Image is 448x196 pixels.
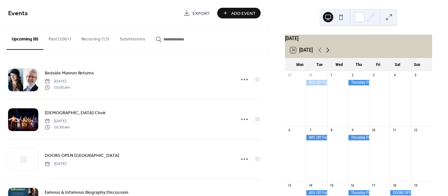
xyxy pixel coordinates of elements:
[350,183,355,188] div: 16
[329,58,349,71] div: Wed
[45,152,119,159] span: DOORS OPEN [GEOGRAPHIC_DATA]
[45,84,70,90] span: 10:00 am
[368,58,388,71] div: Fri
[290,58,310,71] div: Mon
[348,135,369,140] div: Thursday Pizza & Pints at The Exchange
[45,109,106,116] a: [DEMOGRAPHIC_DATA] Choir
[287,183,292,188] div: 13
[45,110,106,116] span: [DEMOGRAPHIC_DATA] Choir
[231,10,256,17] span: Add Event
[287,73,292,78] div: 29
[329,128,334,133] div: 8
[349,58,368,71] div: Thu
[413,128,418,133] div: 12
[390,190,411,196] div: DOORS OPEN NIAGARA-ON-THE-LAKE
[306,80,327,85] div: 40% Off Food for LOCALS every Tuesday at The Exchange
[76,26,114,49] button: Recurring (13)
[348,80,369,85] div: Thursday Pizza & Pints at The Exchange
[6,26,43,50] button: Upcoming (8)
[413,73,418,78] div: 5
[287,128,292,133] div: 6
[371,128,376,133] div: 10
[348,190,369,196] div: Thursday Pizza & Pints at The Exchange
[392,73,397,78] div: 4
[407,58,427,71] div: Sun
[308,73,313,78] div: 30
[392,128,397,133] div: 11
[329,183,334,188] div: 15
[371,73,376,78] div: 3
[8,7,28,20] span: Events
[45,189,128,196] a: Famous & Infamous Biography Discussion
[45,69,94,77] a: Bedside Manner Returns
[308,183,313,188] div: 14
[329,73,334,78] div: 1
[288,46,315,55] button: 24[DATE]
[45,118,70,124] span: [DATE]
[45,152,119,159] a: DOORS OPEN [GEOGRAPHIC_DATA]
[45,161,66,167] span: [DATE]
[306,190,327,196] div: 40% Off Food for LOCALS every Tuesday at The Exchange
[45,70,94,77] span: Bedside Manner Returns
[43,26,76,49] button: Past (100+)
[388,58,407,71] div: Sat
[350,128,355,133] div: 9
[413,183,418,188] div: 19
[114,26,150,49] button: Submissions
[193,10,210,17] span: Export
[179,8,215,18] a: Export
[308,128,313,133] div: 7
[310,58,329,71] div: Tue
[285,35,432,42] div: [DATE]
[217,8,261,18] button: Add Event
[45,79,70,84] span: [DATE]
[45,124,70,130] span: 10:30 am
[350,73,355,78] div: 2
[392,183,397,188] div: 18
[371,183,376,188] div: 17
[45,189,128,196] span: Famous & Infamous Biography Discussion
[306,135,327,140] div: 40% Off Food for LOCALS every Tuesday at The Exchange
